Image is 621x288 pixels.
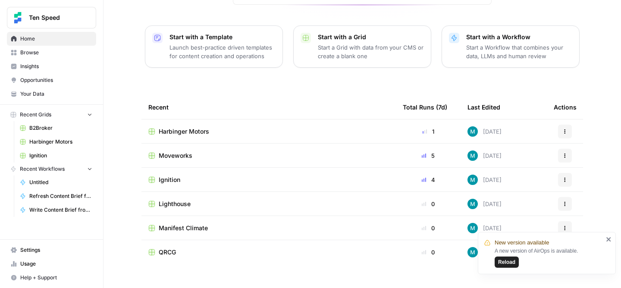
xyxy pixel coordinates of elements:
p: Start a Grid with data from your CMS or create a blank one [318,43,424,60]
a: Browse [7,46,96,59]
button: Start with a WorkflowStart a Workflow that combines your data, LLMs and human review [442,25,580,68]
p: Start with a Workflow [466,33,572,41]
span: Ignition [159,175,180,184]
span: Ignition [29,152,92,160]
a: Insights [7,59,96,73]
span: Help + Support [20,274,92,282]
div: 0 [403,200,454,208]
span: Browse [20,49,92,56]
a: Write Content Brief from Keyword [DEV] [16,203,96,217]
a: Harbinger Motors [148,127,389,136]
div: [DATE] [467,223,502,233]
span: Opportunities [20,76,92,84]
span: Settings [20,246,92,254]
a: Refresh Content Brief from Keyword [DEV] [16,189,96,203]
span: Untitled [29,178,92,186]
a: QRCG [148,248,389,257]
a: Your Data [7,87,96,101]
img: 9k9gt13slxq95qn7lcfsj5lxmi7v [467,223,478,233]
div: 0 [403,248,454,257]
button: Recent Grids [7,108,96,121]
img: Ten Speed Logo [10,10,25,25]
a: Lighthouse [148,200,389,208]
button: Recent Workflows [7,163,96,175]
div: [DATE] [467,247,502,257]
span: Lighthouse [159,200,191,208]
a: Home [7,32,96,46]
img: 9k9gt13slxq95qn7lcfsj5lxmi7v [467,199,478,209]
p: Start with a Template [169,33,276,41]
span: Reload [498,258,515,266]
button: Workspace: Ten Speed [7,7,96,28]
img: 9k9gt13slxq95qn7lcfsj5lxmi7v [467,126,478,137]
a: B2Broker [16,121,96,135]
span: Recent Grids [20,111,51,119]
button: Reload [495,257,519,268]
a: Ignition [148,175,389,184]
span: Moveworks [159,151,192,160]
button: Help + Support [7,271,96,285]
span: Home [20,35,92,43]
a: Moveworks [148,151,389,160]
div: Actions [554,95,577,119]
div: A new version of AirOps is available. [495,247,603,268]
span: Refresh Content Brief from Keyword [DEV] [29,192,92,200]
div: [DATE] [467,175,502,185]
img: 9k9gt13slxq95qn7lcfsj5lxmi7v [467,150,478,161]
p: Launch best-practice driven templates for content creation and operations [169,43,276,60]
a: Usage [7,257,96,271]
div: [DATE] [467,199,502,209]
a: Harbinger Motors [16,135,96,149]
span: Your Data [20,90,92,98]
div: Last Edited [467,95,500,119]
p: Start a Workflow that combines your data, LLMs and human review [466,43,572,60]
a: Manifest Climate [148,224,389,232]
span: Write Content Brief from Keyword [DEV] [29,206,92,214]
div: 4 [403,175,454,184]
div: [DATE] [467,150,502,161]
button: close [606,236,612,243]
span: New version available [495,238,549,247]
div: 1 [403,127,454,136]
div: [DATE] [467,126,502,137]
a: Opportunities [7,73,96,87]
img: 9k9gt13slxq95qn7lcfsj5lxmi7v [467,175,478,185]
span: B2Broker [29,124,92,132]
span: QRCG [159,248,176,257]
span: Usage [20,260,92,268]
button: Start with a TemplateLaunch best-practice driven templates for content creation and operations [145,25,283,68]
a: Settings [7,243,96,257]
span: Ten Speed [29,13,81,22]
button: Start with a GridStart a Grid with data from your CMS or create a blank one [293,25,431,68]
span: Manifest Climate [159,224,208,232]
span: Recent Workflows [20,165,65,173]
span: Insights [20,63,92,70]
p: Start with a Grid [318,33,424,41]
div: 5 [403,151,454,160]
span: Harbinger Motors [159,127,209,136]
span: Harbinger Motors [29,138,92,146]
img: 9k9gt13slxq95qn7lcfsj5lxmi7v [467,247,478,257]
a: Untitled [16,175,96,189]
a: Ignition [16,149,96,163]
div: Recent [148,95,389,119]
div: Total Runs (7d) [403,95,447,119]
div: 0 [403,224,454,232]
